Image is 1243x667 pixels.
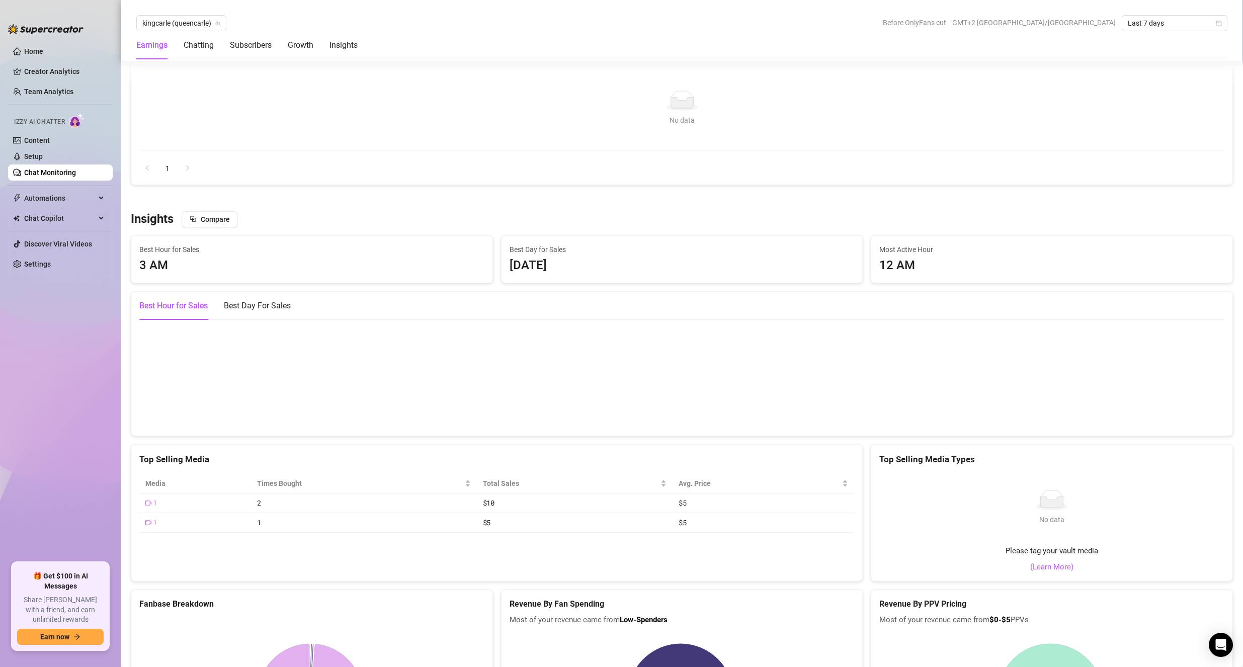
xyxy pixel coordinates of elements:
[224,300,291,312] div: Best Day For Sales
[180,160,196,177] button: right
[620,615,668,624] b: Low-Spenders
[257,498,261,508] span: 2
[182,211,238,227] button: Compare
[24,152,43,160] a: Setup
[288,39,313,51] div: Growth
[139,160,155,177] button: left
[139,598,484,610] h5: Fanbase Breakdown
[153,498,157,508] span: 1
[8,24,84,34] img: logo-BBDzfeDw.svg
[139,453,854,466] div: Top Selling Media
[159,160,176,177] li: 1
[24,47,43,55] a: Home
[24,260,51,268] a: Settings
[184,39,214,51] div: Chatting
[14,117,65,127] span: Izzy AI Chatter
[24,88,73,96] a: Team Analytics
[679,498,686,508] span: $5
[230,39,272,51] div: Subscribers
[24,63,105,79] a: Creator Analytics
[139,300,208,312] div: Best Hour for Sales
[24,210,96,226] span: Chat Copilot
[136,39,168,51] div: Earnings
[989,615,1011,624] b: $0-$5
[24,240,92,248] a: Discover Viral Videos
[477,474,673,493] th: Total Sales
[1036,514,1068,525] div: No data
[483,498,494,508] span: $10
[139,160,155,177] li: Previous Page
[190,215,197,222] span: block
[139,474,251,493] th: Media
[673,474,854,493] th: Avg. Price
[17,629,104,645] button: Earn nowarrow-right
[1006,545,1098,557] span: Please tag your vault media
[883,15,946,30] span: Before OnlyFans cut
[144,165,150,171] span: left
[17,595,104,625] span: Share [PERSON_NAME] with a friend, and earn unlimited rewards
[24,169,76,177] a: Chat Monitoring
[139,244,484,255] span: Best Hour for Sales
[13,215,20,222] img: Chat Copilot
[215,20,221,26] span: team
[142,16,220,31] span: kingcarle (queencarle)
[40,633,69,641] span: Earn now
[139,256,484,275] div: 3 AM
[483,478,658,489] span: Total Sales
[180,160,196,177] li: Next Page
[1128,16,1221,31] span: Last 7 days
[201,215,230,223] span: Compare
[679,518,686,527] span: $5
[153,518,157,528] span: 1
[257,518,261,527] span: 1
[1030,561,1073,573] a: (Learn More)
[510,598,855,610] h5: Revenue By Fan Spending
[145,500,151,506] span: video-camera
[879,244,1224,255] span: Most Active Hour
[679,478,840,489] span: Avg. Price
[257,478,462,489] span: Times Bought
[131,211,174,227] h3: Insights
[24,190,96,206] span: Automations
[510,244,855,255] span: Best Day for Sales
[145,520,151,526] span: video-camera
[185,165,191,171] span: right
[879,598,1224,610] h5: Revenue By PPV Pricing
[24,136,50,144] a: Content
[160,161,175,176] a: 1
[69,113,85,128] img: AI Chatter
[879,256,1224,275] div: 12 AM
[510,256,855,275] div: [DATE]
[73,633,80,640] span: arrow-right
[251,474,476,493] th: Times Bought
[1216,20,1222,26] span: calendar
[483,518,490,527] span: $5
[329,39,358,51] div: Insights
[879,614,1224,626] span: Most of your revenue came from PPVs
[151,115,1212,126] div: No data
[13,194,21,202] span: thunderbolt
[952,15,1116,30] span: GMT+2 [GEOGRAPHIC_DATA]/[GEOGRAPHIC_DATA]
[17,571,104,591] span: 🎁 Get $100 in AI Messages
[1209,633,1233,657] div: Open Intercom Messenger
[510,614,855,626] span: Most of your revenue came from
[879,453,1224,466] div: Top Selling Media Types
